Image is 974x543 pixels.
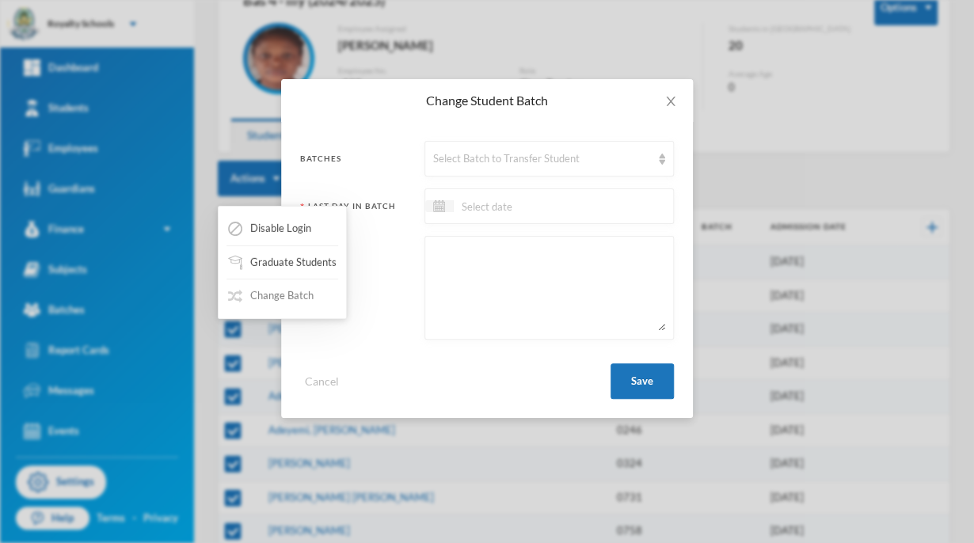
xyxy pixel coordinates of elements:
[226,282,315,310] button: Change Batch
[300,248,413,337] div: Reason
[454,197,587,215] input: Select date
[226,249,338,277] button: Graduate Students
[611,363,674,399] button: Save
[300,372,344,390] button: Cancel
[226,215,313,243] button: Disable Login
[433,151,651,167] div: Select Batch to Transfer Student
[300,153,413,174] div: Batches
[300,200,413,222] div: Last Day In Batch
[300,92,674,109] div: Change Student Batch
[649,79,693,123] button: Close
[664,95,677,108] i: icon: close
